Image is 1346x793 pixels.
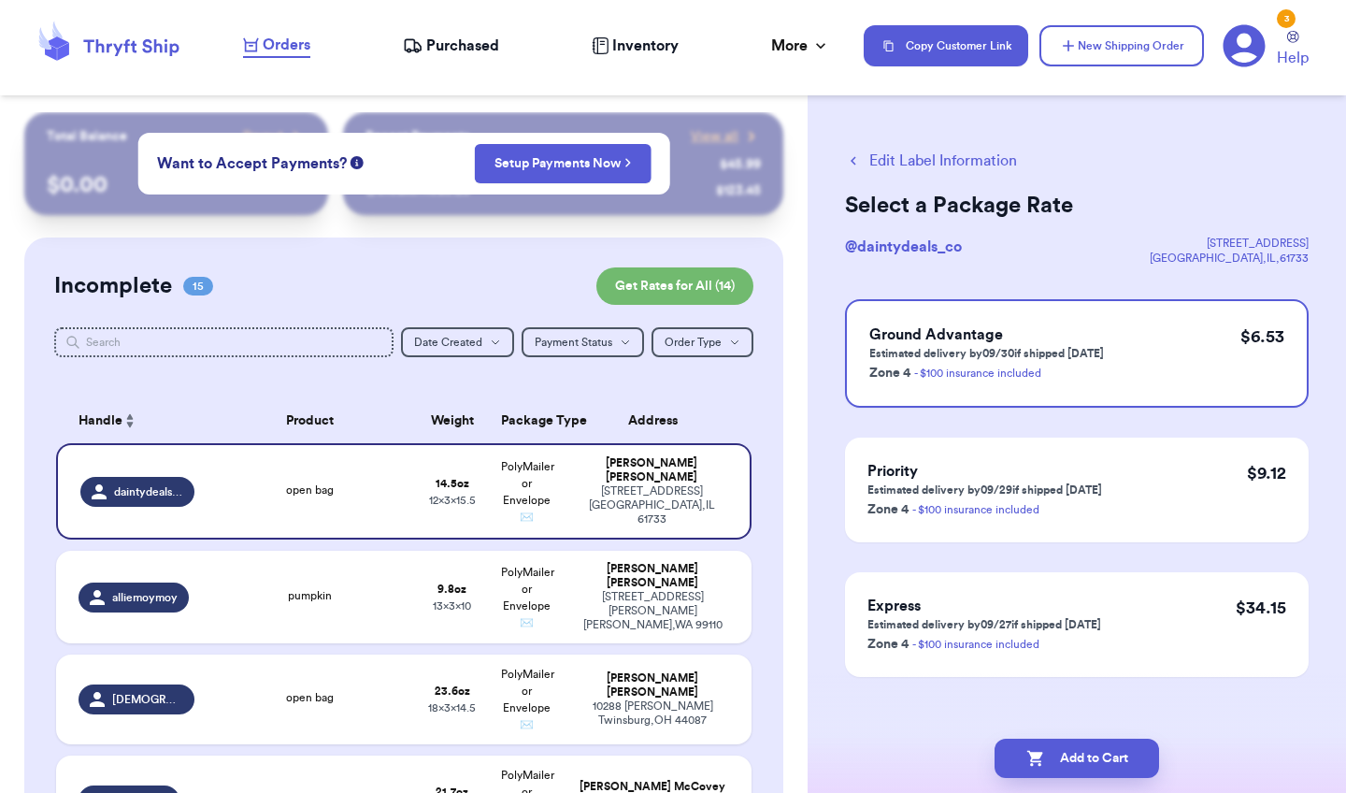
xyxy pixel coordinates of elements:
[845,150,1017,172] button: Edit Label Information
[867,617,1101,632] p: Estimated delivery by 09/27 if shipped [DATE]
[576,590,729,632] div: [STREET_ADDRESS][PERSON_NAME] [PERSON_NAME] , WA 99110
[995,739,1159,778] button: Add to Cart
[867,638,909,651] span: Zone 4
[206,398,415,443] th: Product
[1150,236,1309,251] div: [STREET_ADDRESS]
[1277,31,1309,69] a: Help
[47,127,127,146] p: Total Balance
[433,600,471,612] span: 13 x 3 x 10
[596,267,753,305] button: Get Rates for All (14)
[243,127,306,146] a: Payout
[436,478,469,489] strong: 14.5 oz
[501,567,554,628] span: PolyMailer or Envelope ✉️
[771,35,830,57] div: More
[490,398,565,443] th: Package Type
[1247,460,1286,486] p: $ 9.12
[845,239,962,254] span: @ daintydeals_co
[1223,24,1266,67] a: 3
[501,669,554,730] span: PolyMailer or Envelope ✉️
[665,337,722,348] span: Order Type
[54,271,172,301] h2: Incomplete
[112,692,183,707] span: [DEMOGRAPHIC_DATA]
[867,503,909,516] span: Zone 4
[845,191,1309,221] h2: Select a Package Rate
[435,685,470,697] strong: 23.6 oz
[869,346,1104,361] p: Estimated delivery by 09/30 if shipped [DATE]
[501,461,554,523] span: PolyMailer or Envelope ✉️
[157,152,347,175] span: Want to Accept Payments?
[429,495,476,506] span: 12 x 3 x 15.5
[1240,324,1284,350] p: $ 6.53
[652,327,753,357] button: Order Type
[576,562,729,590] div: [PERSON_NAME] [PERSON_NAME]
[869,367,910,380] span: Zone 4
[535,337,612,348] span: Payment Status
[112,590,178,605] span: alliemoymoy
[79,411,122,431] span: Handle
[426,35,499,57] span: Purchased
[576,699,729,728] div: 10288 [PERSON_NAME] Twinsburg , OH 44087
[1236,595,1286,621] p: $ 34.15
[522,327,644,357] button: Payment Status
[1039,25,1204,66] button: New Shipping Order
[122,410,137,432] button: Sort ascending
[1277,9,1296,28] div: 3
[576,671,729,699] div: [PERSON_NAME] [PERSON_NAME]
[403,35,499,57] a: Purchased
[691,127,761,146] a: View all
[288,590,332,601] span: pumpkin
[494,154,632,173] a: Setup Payments Now
[415,398,490,443] th: Weight
[54,327,394,357] input: Search
[1150,251,1309,266] div: [GEOGRAPHIC_DATA] , IL , 61733
[912,639,1039,650] a: - $100 insurance included
[114,484,183,499] span: daintydeals_co
[576,456,727,484] div: [PERSON_NAME] [PERSON_NAME]
[867,464,918,479] span: Priority
[914,368,1041,379] a: - $100 insurance included
[869,327,1003,342] span: Ground Advantage
[437,584,466,595] strong: 9.8 oz
[867,483,1102,497] p: Estimated delivery by 09/29 if shipped [DATE]
[716,181,761,200] div: $ 123.45
[612,35,679,57] span: Inventory
[263,34,310,56] span: Orders
[691,127,738,146] span: View all
[243,127,283,146] span: Payout
[592,35,679,57] a: Inventory
[286,484,334,496] span: open bag
[565,398,752,443] th: Address
[1277,47,1309,69] span: Help
[720,155,761,174] div: $ 45.99
[867,598,921,613] span: Express
[414,337,482,348] span: Date Created
[864,25,1028,66] button: Copy Customer Link
[576,484,727,526] div: [STREET_ADDRESS] [GEOGRAPHIC_DATA] , IL 61733
[401,327,514,357] button: Date Created
[365,127,469,146] p: Recent Payments
[428,702,476,714] span: 18 x 3 x 14.5
[183,277,213,296] span: 15
[286,692,334,703] span: open bag
[47,170,306,200] p: $ 0.00
[912,504,1039,515] a: - $100 insurance included
[475,144,652,183] button: Setup Payments Now
[243,34,310,58] a: Orders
